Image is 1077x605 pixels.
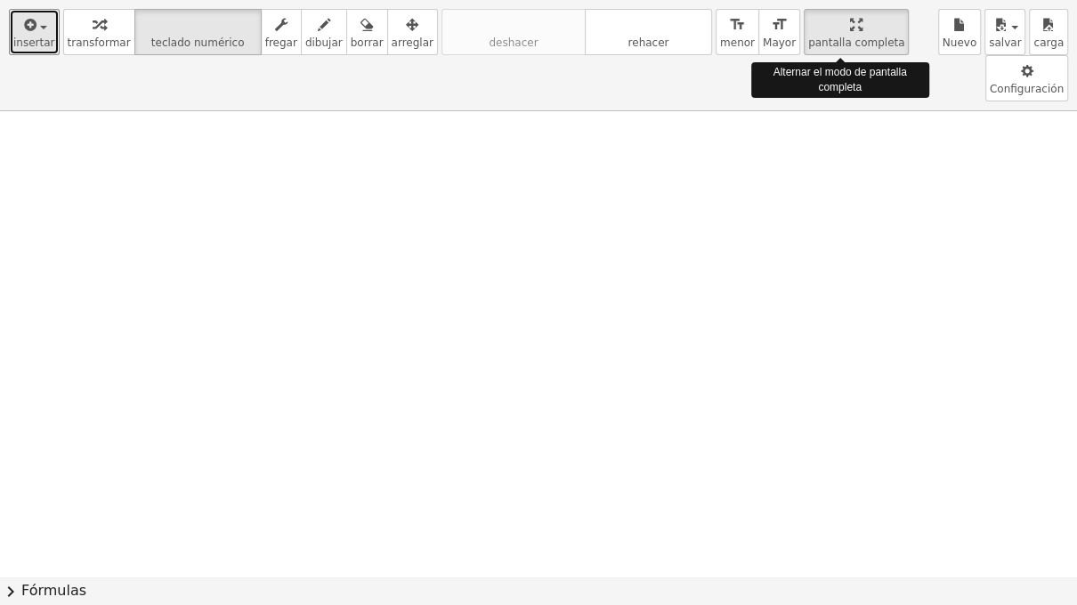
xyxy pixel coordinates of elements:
span: insertar [13,36,55,49]
button: Nuevo [938,9,981,55]
button: tecladoteclado numérico [134,9,262,55]
button: rehacerrehacer [585,9,712,55]
span: salvar [989,36,1021,49]
div: Alternar el modo de pantalla completa [751,62,929,98]
span: deshacer [489,36,538,49]
button: salvar [984,9,1025,55]
button: borrar [346,9,388,55]
span: Mayor [763,36,796,49]
font: Fórmulas [21,581,86,601]
span: arreglar [392,36,433,49]
i: rehacer [589,14,708,36]
span: rehacer [628,36,668,49]
button: deshacerdeshacer [441,9,586,55]
i: format_size [771,14,788,36]
span: transformar [68,36,131,49]
i: teclado [139,14,257,36]
button: fregar [261,9,302,55]
button: dibujar [301,9,347,55]
i: format_size [729,14,746,36]
button: insertar [9,9,60,55]
i: deshacer [446,14,581,36]
span: borrar [351,36,384,49]
span: fregar [265,36,297,49]
span: teclado numérico [151,36,245,49]
span: dibujar [305,36,343,49]
button: carga [1029,9,1068,55]
span: menor [720,36,755,49]
button: format_sizeMayor [758,9,800,55]
span: pantalla completa [808,36,905,49]
button: pantalla completa [804,9,910,55]
button: arreglar [387,9,438,55]
button: format_sizemenor [716,9,759,55]
span: Configuración [990,83,1064,95]
span: Nuevo [943,36,976,49]
span: carga [1033,36,1064,49]
button: transformar [63,9,135,55]
button: Configuración [985,55,1068,101]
